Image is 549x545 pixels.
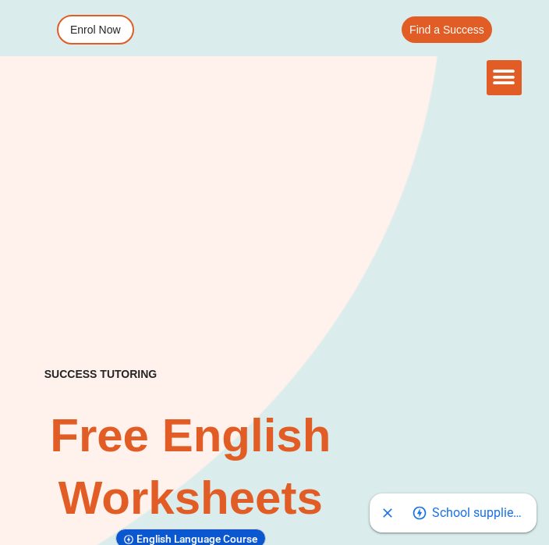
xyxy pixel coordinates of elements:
[380,505,395,521] svg: Close shopping anchor
[70,24,121,35] span: Enrol Now
[402,16,492,43] a: Find a Success
[27,404,353,529] h2: Free English Worksheets​
[57,15,134,45] a: Enrol Now
[136,533,262,545] span: English Language Course
[27,368,174,381] h4: SUCCESS TUTORING​
[432,496,527,527] span: Go to shopping options for School supplies bundles
[487,60,522,95] div: Menu Toggle
[409,24,484,35] span: Find a Success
